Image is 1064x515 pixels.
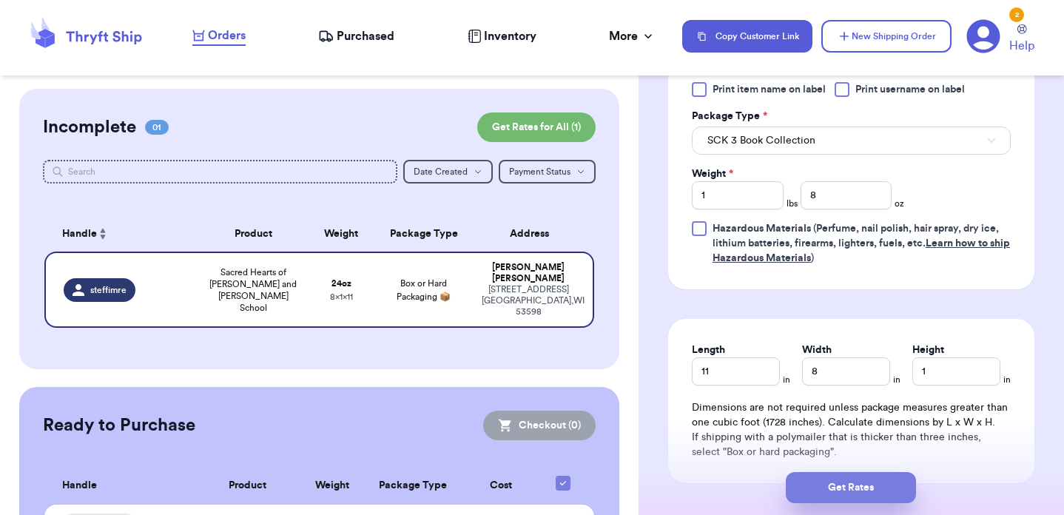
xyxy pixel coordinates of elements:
[374,216,474,252] th: Package Type
[821,20,952,53] button: New Shipping Order
[477,112,596,142] button: Get Rates for All (1)
[482,284,575,317] div: [STREET_ADDRESS] [GEOGRAPHIC_DATA] , WI 53598
[912,343,944,357] label: Height
[43,115,136,139] h2: Incomplete
[1003,374,1011,386] span: in
[855,82,965,97] span: Print username on label
[692,400,1011,460] div: Dimensions are not required unless package measures greater than one cubic foot (1728 inches). Ca...
[62,226,97,242] span: Handle
[713,223,1010,263] span: (Perfume, nail polish, hair spray, dry ice, lithium batteries, firearms, lighters, fuels, etc. )
[895,198,904,209] span: oz
[509,167,570,176] span: Payment Status
[300,467,365,505] th: Weight
[1009,24,1034,55] a: Help
[97,225,109,243] button: Sort ascending
[194,467,300,505] th: Product
[473,216,594,252] th: Address
[309,216,374,252] th: Weight
[43,160,397,184] input: Search
[318,27,394,45] a: Purchased
[145,120,169,135] span: 01
[397,279,451,301] span: Box or Hard Packaging 📦
[331,279,351,288] strong: 24 oz
[192,27,246,46] a: Orders
[802,343,832,357] label: Width
[43,414,195,437] h2: Ready to Purchase
[337,27,394,45] span: Purchased
[483,411,596,440] button: Checkout (0)
[365,467,461,505] th: Package Type
[330,292,353,301] span: 8 x 1 x 11
[713,82,826,97] span: Print item name on label
[208,27,246,44] span: Orders
[1009,37,1034,55] span: Help
[787,198,798,209] span: lbs
[966,19,1000,53] a: 2
[893,374,900,386] span: in
[207,266,300,314] span: Sacred Hearts of [PERSON_NAME] and [PERSON_NAME] School
[692,109,767,124] label: Package Type
[707,133,815,148] span: SCK 3 Book Collection
[403,160,493,184] button: Date Created
[198,216,309,252] th: Product
[482,262,575,284] div: [PERSON_NAME] [PERSON_NAME]
[692,127,1011,155] button: SCK 3 Book Collection
[783,374,790,386] span: in
[692,166,733,181] label: Weight
[1009,7,1024,22] div: 2
[90,284,127,296] span: steffimre
[499,160,596,184] button: Payment Status
[682,20,812,53] button: Copy Customer Link
[786,472,916,503] button: Get Rates
[692,343,725,357] label: Length
[414,167,468,176] span: Date Created
[62,478,97,494] span: Handle
[713,223,811,234] span: Hazardous Materials
[609,27,656,45] div: More
[692,430,1011,460] p: If shipping with a polymailer that is thicker than three inches, select "Box or hard packaging".
[484,27,536,45] span: Inventory
[468,27,536,45] a: Inventory
[461,467,541,505] th: Cost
